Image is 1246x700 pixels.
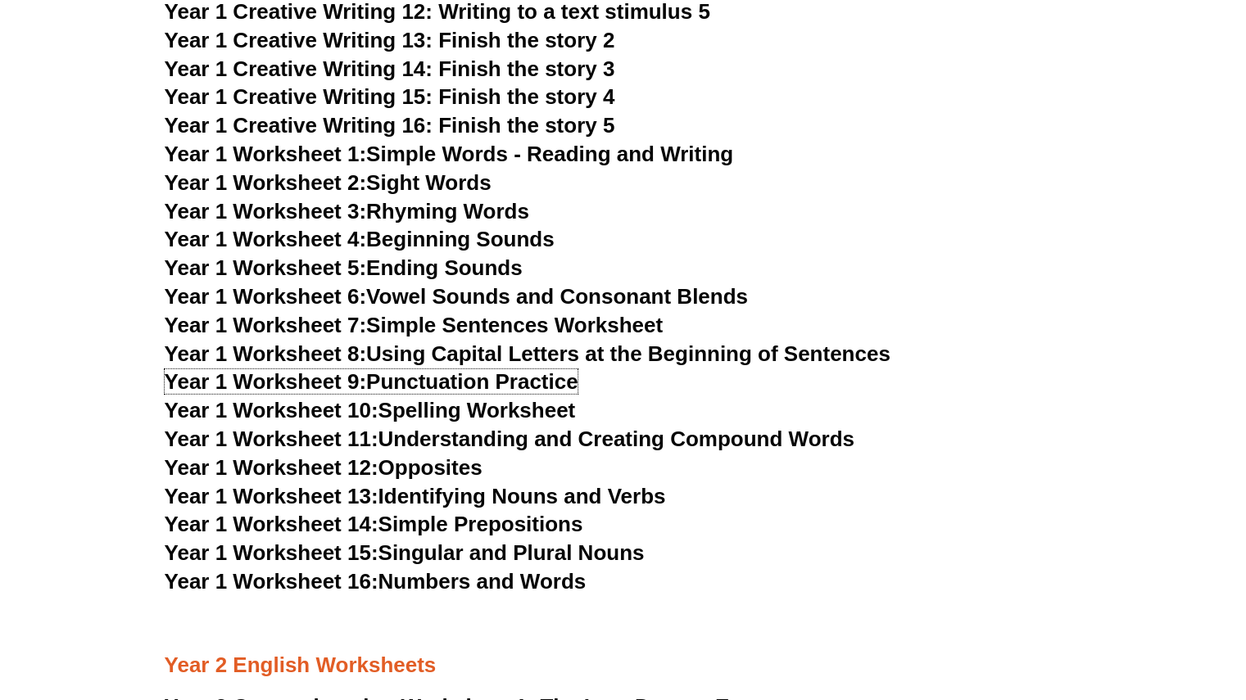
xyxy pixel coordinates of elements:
a: Year 1 Worksheet 14:Simple Prepositions [165,512,583,536]
span: Year 1 Worksheet 3: [165,199,367,224]
a: Year 1 Worksheet 3:Rhyming Words [165,199,529,224]
a: Year 1 Worksheet 15:Singular and Plural Nouns [165,540,645,565]
span: Year 1 Worksheet 15: [165,540,378,565]
h3: Year 2 English Worksheets [165,597,1082,680]
span: Year 1 Worksheet 13: [165,484,378,508]
span: Year 1 Worksheet 8: [165,341,367,366]
span: Year 1 Worksheet 7: [165,313,367,337]
a: Year 1 Worksheet 12:Opposites [165,455,483,480]
a: Year 1 Worksheet 4:Beginning Sounds [165,227,555,251]
a: Year 1 Creative Writing 15: Finish the story 4 [165,84,615,109]
a: Year 1 Creative Writing 13: Finish the story 2 [165,28,615,52]
iframe: Chat Widget [973,515,1246,700]
a: Year 1 Creative Writing 16: Finish the story 5 [165,113,615,138]
span: Year 1 Worksheet 16: [165,569,378,594]
a: Year 1 Worksheet 6:Vowel Sounds and Consonant Blends [165,284,748,309]
span: Year 1 Worksheet 11: [165,427,378,451]
a: Year 1 Creative Writing 14: Finish the story 3 [165,56,615,81]
span: Year 1 Worksheet 10: [165,398,378,422]
a: Year 1 Worksheet 13:Identifying Nouns and Verbs [165,484,666,508]
span: Year 1 Worksheet 1: [165,142,367,166]
a: Year 1 Worksheet 1:Simple Words - Reading and Writing [165,142,734,166]
a: Year 1 Worksheet 16:Numbers and Words [165,569,587,594]
a: Year 1 Worksheet 2:Sight Words [165,170,492,195]
span: Year 1 Worksheet 2: [165,170,367,195]
a: Year 1 Worksheet 7:Simple Sentences Worksheet [165,313,664,337]
span: Year 1 Worksheet 6: [165,284,367,309]
a: Year 1 Worksheet 9:Punctuation Practice [165,369,578,394]
span: Year 1 Worksheet 9: [165,369,367,394]
a: Year 1 Worksheet 8:Using Capital Letters at the Beginning of Sentences [165,341,890,366]
a: Year 1 Worksheet 11:Understanding and Creating Compound Words [165,427,854,451]
span: Year 1 Worksheet 14: [165,512,378,536]
a: Year 1 Worksheet 10:Spelling Worksheet [165,398,576,422]
span: Year 1 Worksheet 12: [165,455,378,480]
span: Year 1 Worksheet 4: [165,227,367,251]
a: Year 1 Worksheet 5:Ending Sounds [165,255,523,280]
span: Year 1 Worksheet 5: [165,255,367,280]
